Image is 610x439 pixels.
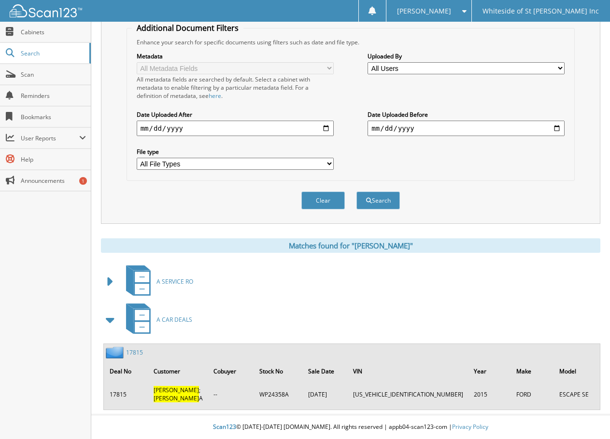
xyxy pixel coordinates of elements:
td: 17815 [105,382,148,406]
th: VIN [348,361,468,381]
span: Search [21,49,85,57]
div: Matches found for "[PERSON_NAME]" [101,238,600,253]
span: A SERVICE RO [156,277,193,286]
th: Year [469,361,511,381]
span: [PERSON_NAME] [154,394,199,402]
th: Customer [149,361,208,381]
label: Uploaded By [368,52,565,60]
th: Make [511,361,553,381]
a: 17815 [126,348,143,357]
span: Reminders [21,92,86,100]
td: [DATE] [303,382,347,406]
th: Cobuyer [209,361,254,381]
a: A SERVICE RO [120,262,193,301]
span: Whiteside of St [PERSON_NAME] Inc [482,8,599,14]
td: [US_VEHICLE_IDENTIFICATION_NUMBER] [348,382,468,406]
div: All metadata fields are searched by default. Select a cabinet with metadata to enable filtering b... [137,75,334,100]
td: -- [209,382,254,406]
img: folder2.png [106,346,126,358]
button: Search [356,192,400,209]
div: © [DATE]-[DATE] [DOMAIN_NAME]. All rights reserved | appb04-scan123-com | [91,415,610,439]
th: Deal No [105,361,148,381]
td: WP24358A [255,382,302,406]
input: start [137,121,334,136]
span: Help [21,155,86,164]
span: Announcements [21,177,86,185]
div: Enhance your search for specific documents using filters such as date and file type. [132,38,570,46]
a: here [209,92,221,100]
img: scan123-logo-white.svg [10,4,82,17]
label: Metadata [137,52,334,60]
th: Stock No [255,361,302,381]
span: [PERSON_NAME] [397,8,451,14]
td: 2015 [469,382,511,406]
input: end [368,121,565,136]
td: ESCAPE SE [554,382,599,406]
span: User Reports [21,134,79,142]
label: Date Uploaded After [137,110,334,119]
label: File type [137,148,334,156]
a: Privacy Policy [452,423,488,431]
th: Model [554,361,599,381]
span: [PERSON_NAME] [154,386,199,394]
span: Scan [21,70,86,79]
span: A CAR DEALS [156,316,192,324]
a: A CAR DEALS [120,301,192,339]
td: FORD [511,382,553,406]
span: Bookmarks [21,113,86,121]
legend: Additional Document Filters [132,23,243,33]
span: Cabinets [21,28,86,36]
th: Sale Date [303,361,347,381]
td: ; A [149,382,208,406]
div: 1 [79,177,87,185]
span: Scan123 [213,423,236,431]
label: Date Uploaded Before [368,110,565,119]
button: Clear [301,192,345,209]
